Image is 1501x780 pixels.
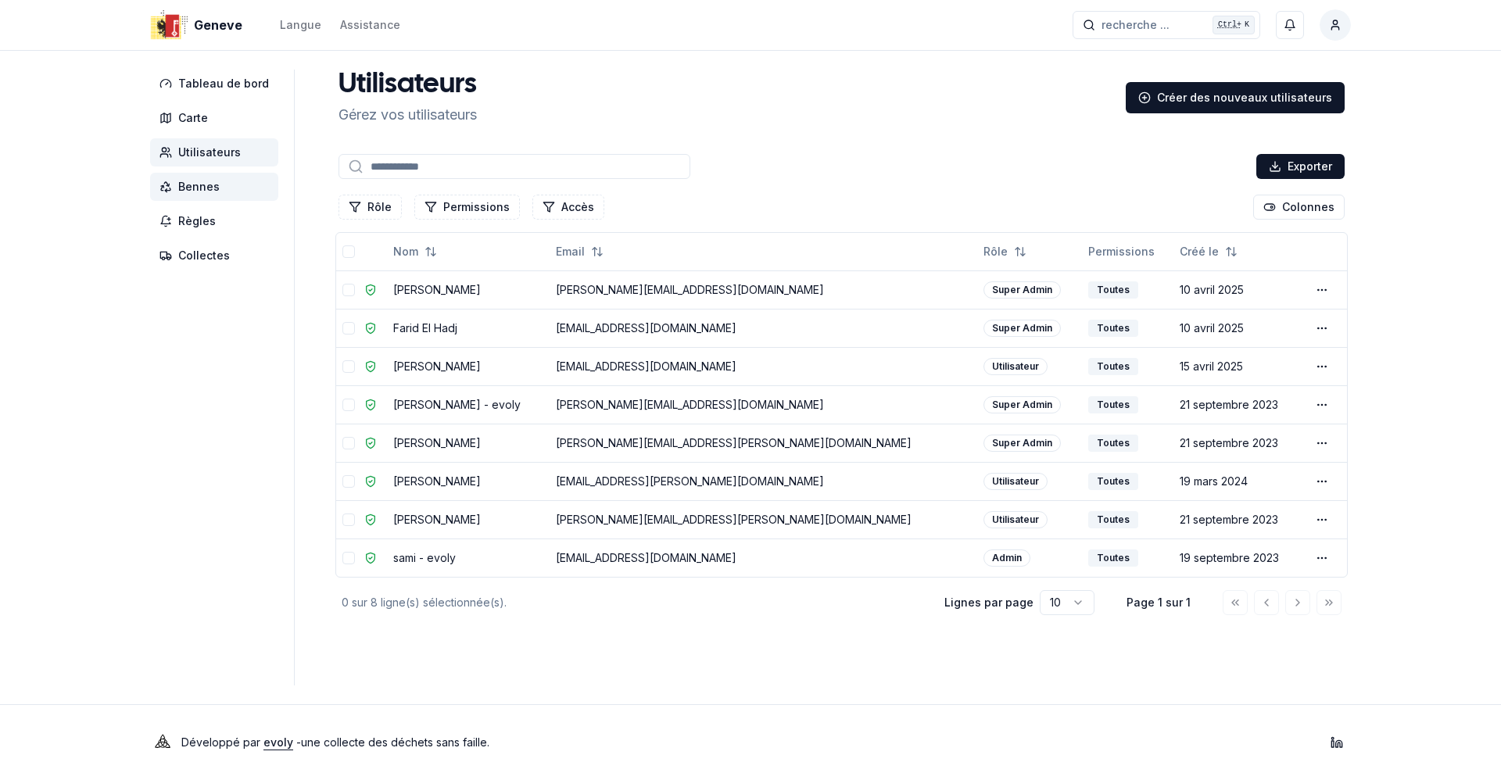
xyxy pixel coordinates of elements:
span: Utilisateurs [178,145,241,160]
button: Tout sélectionner [342,245,355,258]
div: Toutes [1088,435,1138,452]
td: 19 septembre 2023 [1173,538,1303,577]
button: Sélectionner la ligne [342,475,355,488]
button: Open menu [1309,354,1334,379]
button: Not sorted. Click to sort ascending. [974,239,1036,264]
span: Bennes [178,179,220,195]
a: Geneve [150,16,249,34]
button: Sélectionner la ligne [342,399,355,411]
span: Rôle [983,244,1008,259]
button: Filtrer les lignes [339,195,402,220]
td: [PERSON_NAME][EMAIL_ADDRESS][DOMAIN_NAME] [550,385,977,424]
td: sami - evoly [387,538,550,577]
button: Filtrer les lignes [414,195,520,220]
td: [EMAIL_ADDRESS][PERSON_NAME][DOMAIN_NAME] [550,462,977,500]
td: [EMAIL_ADDRESS][DOMAIN_NAME] [550,347,977,385]
button: Langue [280,16,321,34]
div: Admin [983,549,1030,567]
p: Développé par - une collecte des déchets sans faille . [181,732,489,753]
td: 21 septembre 2023 [1173,424,1303,462]
div: Super Admin [983,396,1061,413]
div: Super Admin [983,320,1061,337]
a: Collectes [150,242,285,270]
img: Evoly Logo [150,730,175,755]
td: [PERSON_NAME] [387,270,550,309]
div: Langue [280,17,321,33]
div: Super Admin [983,281,1061,299]
button: Sélectionner la ligne [342,284,355,296]
div: 0 sur 8 ligne(s) sélectionnée(s). [342,595,919,610]
button: Not sorted. Click to sort ascending. [384,239,446,264]
td: [PERSON_NAME][EMAIL_ADDRESS][PERSON_NAME][DOMAIN_NAME] [550,424,977,462]
a: Bennes [150,173,285,201]
td: [EMAIL_ADDRESS][DOMAIN_NAME] [550,538,977,577]
button: Open menu [1309,469,1334,494]
div: Toutes [1088,511,1138,528]
button: Filtrer les lignes [532,195,604,220]
button: Sélectionner la ligne [342,513,355,526]
td: [PERSON_NAME] [387,424,550,462]
button: Sélectionner la ligne [342,360,355,373]
div: Toutes [1088,549,1138,567]
a: Créer des nouveaux utilisateurs [1126,82,1345,113]
span: Collectes [178,248,230,263]
button: Not sorted. Click to sort ascending. [546,239,613,264]
td: Farid El Hadj [387,309,550,347]
div: Page 1 sur 1 [1119,595,1198,610]
button: Open menu [1309,316,1334,341]
td: [PERSON_NAME][EMAIL_ADDRESS][DOMAIN_NAME] [550,270,977,309]
td: [PERSON_NAME] [387,500,550,538]
button: Exporter [1256,154,1345,179]
td: 10 avril 2025 [1173,309,1303,347]
a: Carte [150,104,285,132]
span: Carte [178,110,208,126]
span: Règles [178,213,216,229]
div: Permissions [1088,244,1167,259]
button: Sélectionner la ligne [342,552,355,564]
td: [EMAIL_ADDRESS][DOMAIN_NAME] [550,309,977,347]
p: Lignes par page [944,595,1034,610]
span: recherche ... [1102,17,1170,33]
td: [PERSON_NAME] [387,462,550,500]
div: Toutes [1088,358,1138,375]
a: Tableau de bord [150,70,285,98]
td: 19 mars 2024 [1173,462,1303,500]
span: Geneve [194,16,242,34]
button: recherche ...Ctrl+K [1073,11,1260,39]
div: Toutes [1088,473,1138,490]
div: Utilisateur [983,511,1048,528]
td: 21 septembre 2023 [1173,500,1303,538]
div: Toutes [1088,320,1138,337]
button: Not sorted. Click to sort ascending. [1170,239,1247,264]
a: Utilisateurs [150,138,285,166]
td: [PERSON_NAME][EMAIL_ADDRESS][PERSON_NAME][DOMAIN_NAME] [550,500,977,538]
button: Open menu [1309,546,1334,571]
div: Toutes [1088,281,1138,299]
a: evoly [263,735,293,749]
td: 15 avril 2025 [1173,347,1303,385]
button: Sélectionner la ligne [342,322,355,335]
h1: Utilisateurs [339,70,477,101]
button: Cocher les colonnes [1253,195,1345,220]
td: [PERSON_NAME] [387,347,550,385]
a: Règles [150,207,285,235]
div: Toutes [1088,396,1138,413]
div: Utilisateur [983,358,1048,375]
td: 21 septembre 2023 [1173,385,1303,424]
td: [PERSON_NAME] - evoly [387,385,550,424]
button: Open menu [1309,277,1334,302]
div: Super Admin [983,435,1061,452]
span: Email [556,244,585,259]
td: 10 avril 2025 [1173,270,1303,309]
div: Utilisateur [983,473,1048,490]
button: Open menu [1309,392,1334,417]
span: Tableau de bord [178,76,269,91]
p: Gérez vos utilisateurs [339,104,477,126]
span: Créé le [1180,244,1219,259]
img: Geneve Logo [150,6,188,44]
span: Nom [393,244,418,259]
button: Sélectionner la ligne [342,437,355,449]
button: Open menu [1309,507,1334,532]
